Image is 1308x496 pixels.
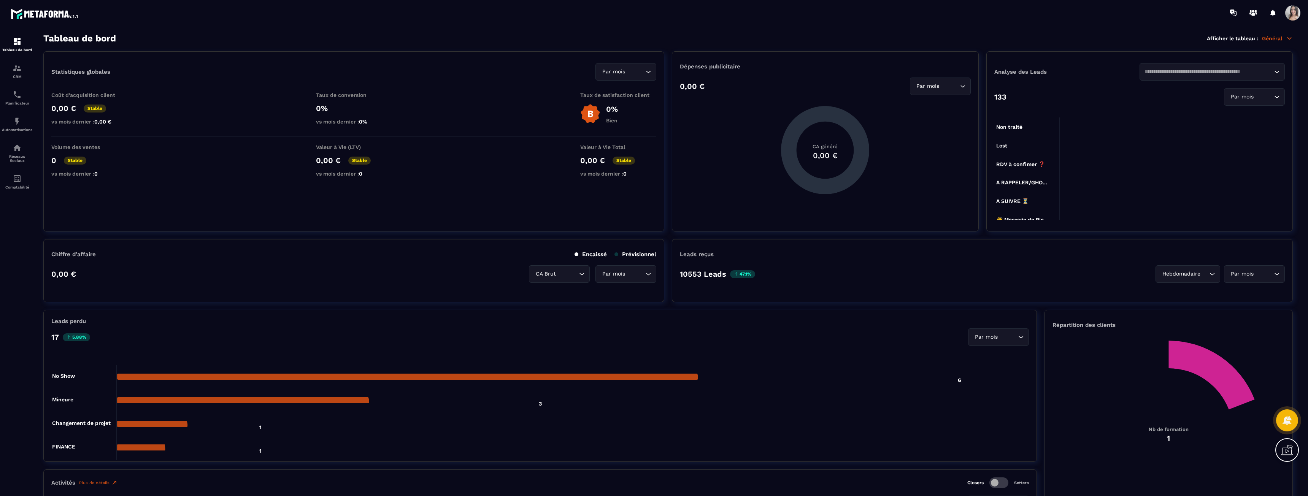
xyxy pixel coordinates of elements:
[595,63,656,81] div: Search for option
[52,396,73,403] tspan: Mineure
[606,117,618,124] p: Bien
[996,124,1022,130] tspan: Non traité
[51,68,110,75] p: Statistiques globales
[680,251,714,258] p: Leads reçus
[996,179,1047,185] tspan: A RAPPELER/GHO...
[595,265,656,283] div: Search for option
[580,144,656,150] p: Valeur à Vie Total
[13,143,22,152] img: social-network
[13,37,22,46] img: formation
[623,171,627,177] span: 0
[316,119,392,125] p: vs mois dernier :
[1255,270,1272,278] input: Search for option
[1224,88,1285,106] div: Search for option
[2,168,32,195] a: accountantaccountantComptabilité
[529,265,590,283] div: Search for option
[996,143,1007,149] tspan: Lost
[2,74,32,79] p: CRM
[614,251,656,258] p: Prévisionnel
[1144,68,1272,76] input: Search for option
[1224,265,1285,283] div: Search for option
[613,157,635,165] p: Stable
[13,117,22,126] img: automations
[94,119,111,125] span: 0,00 €
[316,171,392,177] p: vs mois dernier :
[2,31,32,58] a: formationformationTableau de bord
[51,333,59,342] p: 17
[627,270,644,278] input: Search for option
[63,333,90,341] p: 5.88%
[968,328,1029,346] div: Search for option
[2,138,32,168] a: social-networksocial-networkRéseaux Sociaux
[915,82,941,90] span: Par mois
[557,270,577,278] input: Search for option
[51,318,86,325] p: Leads perdu
[996,161,1045,168] tspan: RDV à confimer ❓
[2,101,32,105] p: Planificateur
[967,480,984,485] p: Closers
[2,84,32,111] a: schedulerschedulerPlanificateur
[580,156,605,165] p: 0,00 €
[1229,93,1255,101] span: Par mois
[11,7,79,21] img: logo
[680,269,726,279] p: 10553 Leads
[359,171,362,177] span: 0
[316,144,392,150] p: Valeur à Vie (LTV)
[1229,270,1255,278] span: Par mois
[994,68,1140,75] p: Analyse des Leads
[941,82,958,90] input: Search for option
[1202,270,1208,278] input: Search for option
[2,128,32,132] p: Automatisations
[2,58,32,84] a: formationformationCRM
[316,156,341,165] p: 0,00 €
[13,63,22,73] img: formation
[999,333,1016,341] input: Search for option
[1156,265,1220,283] div: Search for option
[79,480,117,486] a: Plus de détails
[1052,322,1285,328] p: Répartition des clients
[51,92,127,98] p: Coût d'acquisition client
[51,269,76,279] p: 0,00 €
[580,171,656,177] p: vs mois dernier :
[1207,35,1258,41] p: Afficher le tableau :
[51,251,96,258] p: Chiffre d’affaire
[2,154,32,163] p: Réseaux Sociaux
[52,420,111,426] tspan: Changement de projet
[51,144,127,150] p: Volume des ventes
[2,111,32,138] a: automationsautomationsAutomatisations
[2,185,32,189] p: Comptabilité
[600,68,627,76] span: Par mois
[359,119,367,125] span: 0%
[52,373,75,379] tspan: No Show
[51,104,76,113] p: 0,00 €
[973,333,999,341] span: Par mois
[2,48,32,52] p: Tableau de bord
[316,104,392,113] p: 0%
[575,251,607,258] p: Encaissé
[94,171,98,177] span: 0
[51,171,127,177] p: vs mois dernier :
[51,156,56,165] p: 0
[1255,93,1272,101] input: Search for option
[996,217,1048,223] tspan: 👋 Message de Bie...
[64,157,86,165] p: Stable
[910,78,971,95] div: Search for option
[680,63,970,70] p: Dépenses publicitaire
[580,104,600,124] img: b-badge-o.b3b20ee6.svg
[730,270,755,278] p: 47.1%
[994,92,1006,101] p: 133
[52,444,75,450] tspan: FINANCE
[996,198,1029,204] tspan: A SUIVRE ⏳
[580,92,656,98] p: Taux de satisfaction client
[51,119,127,125] p: vs mois dernier :
[1014,480,1029,485] p: Setters
[84,105,106,113] p: Stable
[111,480,117,486] img: narrow-up-right-o.6b7c60e2.svg
[606,105,618,114] p: 0%
[1262,35,1293,42] p: Général
[534,270,557,278] span: CA Brut
[13,90,22,99] img: scheduler
[600,270,627,278] span: Par mois
[43,33,116,44] h3: Tableau de bord
[316,92,392,98] p: Taux de conversion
